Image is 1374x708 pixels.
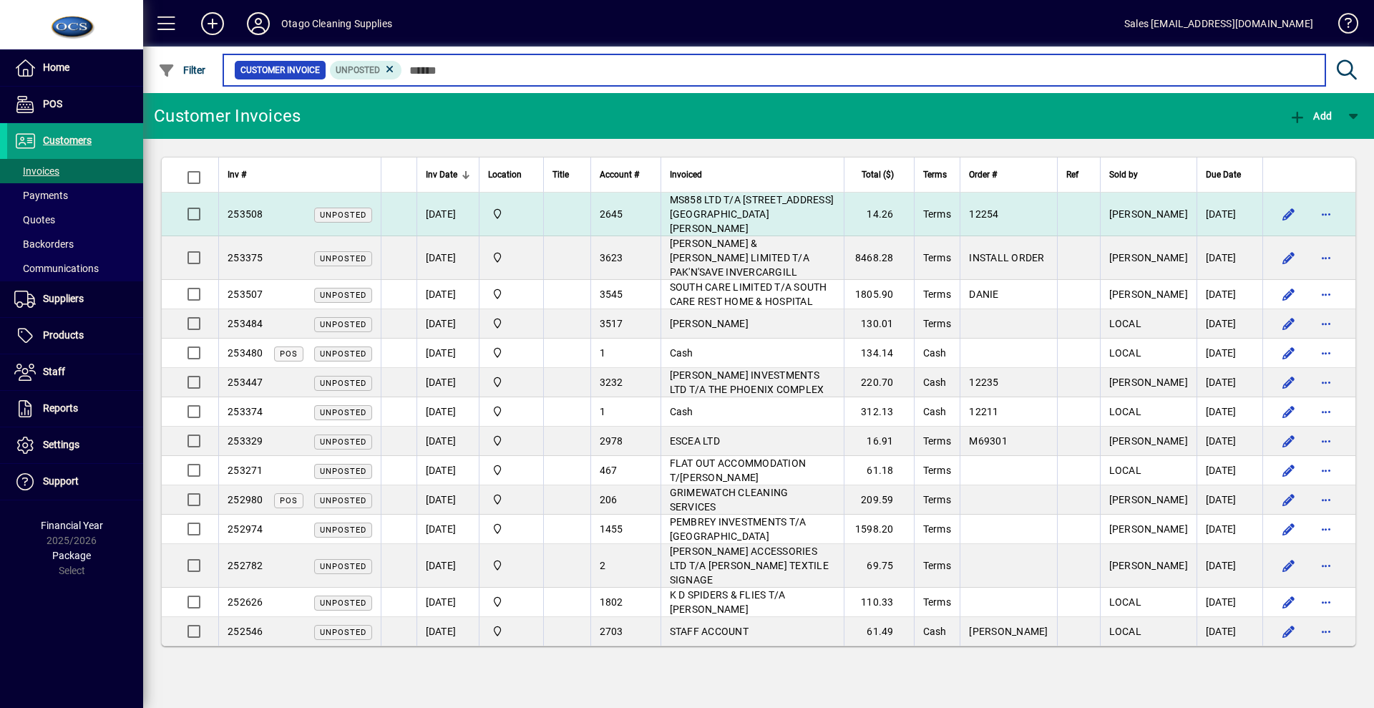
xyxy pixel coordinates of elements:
[228,494,263,505] span: 252980
[416,280,479,309] td: [DATE]
[416,193,479,236] td: [DATE]
[1315,400,1338,423] button: More options
[923,435,951,447] span: Terms
[1277,341,1300,364] button: Edit
[923,465,951,476] span: Terms
[228,626,263,637] span: 252546
[488,624,535,639] span: Head Office
[488,594,535,610] span: Head Office
[228,167,246,183] span: Inv #
[1109,435,1188,447] span: [PERSON_NAME]
[1109,626,1141,637] span: LOCAL
[14,214,55,226] span: Quotes
[1109,465,1141,476] span: LOCAL
[670,167,835,183] div: Invoiced
[228,596,263,608] span: 252626
[416,427,479,456] td: [DATE]
[43,366,65,377] span: Staff
[923,208,951,220] span: Terms
[240,63,320,77] span: Customer Invoice
[43,98,62,110] span: POS
[320,598,366,608] span: Unposted
[320,291,366,300] span: Unposted
[600,406,605,417] span: 1
[43,329,84,341] span: Products
[1315,620,1338,643] button: More options
[14,165,59,177] span: Invoices
[43,402,78,414] span: Reports
[228,288,263,300] span: 253507
[1277,371,1300,394] button: Edit
[844,544,914,588] td: 69.75
[320,467,366,476] span: Unposted
[416,544,479,588] td: [DATE]
[1327,3,1356,49] a: Knowledge Base
[488,558,535,573] span: Head Office
[844,397,914,427] td: 312.13
[228,167,372,183] div: Inv #
[1277,488,1300,511] button: Edit
[14,238,74,250] span: Backorders
[43,475,79,487] span: Support
[416,397,479,427] td: [DATE]
[670,369,824,395] span: [PERSON_NAME] INVESTMENTS LTD T/A THE PHOENIX COMPLEX
[488,492,535,508] span: Head Office
[600,435,623,447] span: 2978
[969,435,1008,447] span: M69301
[228,560,263,571] span: 252782
[923,167,947,183] span: Terms
[923,318,951,329] span: Terms
[1289,110,1332,122] span: Add
[670,435,720,447] span: ESCEA LTD
[1124,12,1313,35] div: Sales [EMAIL_ADDRESS][DOMAIN_NAME]
[1109,167,1138,183] span: Sold by
[844,456,914,485] td: 61.18
[7,354,143,390] a: Staff
[488,206,535,222] span: Head Office
[1277,620,1300,643] button: Edit
[7,464,143,500] a: Support
[923,560,951,571] span: Terms
[1285,103,1335,129] button: Add
[1109,252,1188,263] span: [PERSON_NAME]
[228,208,263,220] span: 253508
[969,167,1048,183] div: Order #
[1277,246,1300,269] button: Edit
[416,617,479,646] td: [DATE]
[43,62,69,73] span: Home
[1197,368,1262,397] td: [DATE]
[1197,339,1262,368] td: [DATE]
[416,588,479,617] td: [DATE]
[228,377,263,388] span: 253447
[488,374,535,390] span: Head Office
[1197,617,1262,646] td: [DATE]
[228,252,263,263] span: 253375
[1109,208,1188,220] span: [PERSON_NAME]
[969,626,1048,637] span: [PERSON_NAME]
[1315,488,1338,511] button: More options
[336,65,380,75] span: Unposted
[488,433,535,449] span: Head Office
[228,465,263,476] span: 253271
[670,487,789,513] span: GRIMEWATCH CLEANING SERVICES
[844,339,914,368] td: 134.14
[969,288,998,300] span: DANIE
[190,11,235,37] button: Add
[154,105,301,127] div: Customer Invoices
[923,494,951,505] span: Terms
[7,256,143,281] a: Communications
[969,208,998,220] span: 12254
[1109,560,1188,571] span: [PERSON_NAME]
[426,167,470,183] div: Inv Date
[552,167,582,183] div: Title
[320,496,366,505] span: Unposted
[670,347,693,359] span: Cash
[600,288,623,300] span: 3545
[923,406,947,417] span: Cash
[14,263,99,274] span: Communications
[670,545,829,586] span: [PERSON_NAME] ACCESSORIES LTD T/A [PERSON_NAME] TEXTILE SIGNAGE
[844,515,914,544] td: 1598.20
[416,485,479,515] td: [DATE]
[600,626,623,637] span: 2703
[488,462,535,478] span: Head Office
